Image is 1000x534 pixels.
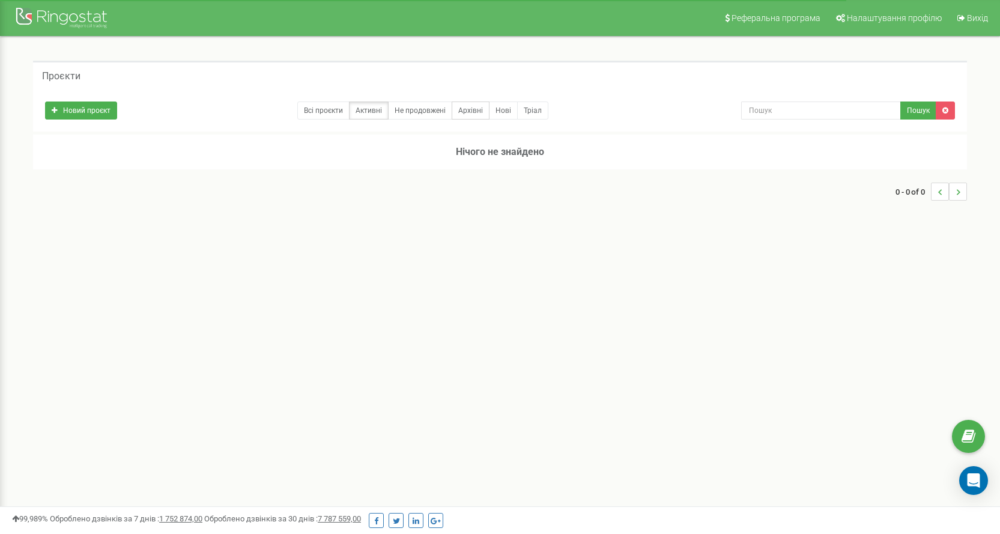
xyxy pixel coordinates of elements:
[959,466,988,495] div: Open Intercom Messenger
[900,102,936,120] button: Пошук
[50,514,202,523] span: Оброблено дзвінків за 7 днів :
[895,183,931,201] span: 0 - 0 of 0
[318,514,361,523] u: 7 787 559,00
[847,13,942,23] span: Налаштування профілю
[204,514,361,523] span: Оброблено дзвінків за 30 днів :
[12,514,48,523] span: 99,989%
[452,102,489,120] a: Архівні
[349,102,389,120] a: Активні
[517,102,548,120] a: Тріал
[42,71,80,82] h5: Проєкти
[967,13,988,23] span: Вихід
[33,135,967,169] h3: Нічого не знайдено
[297,102,350,120] a: Всі проєкти
[895,171,967,213] nav: ...
[732,13,820,23] span: Реферальна програма
[388,102,452,120] a: Не продовжені
[159,514,202,523] u: 1 752 874,00
[741,102,901,120] input: Пошук
[489,102,518,120] a: Нові
[45,102,117,120] a: Новий проєкт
